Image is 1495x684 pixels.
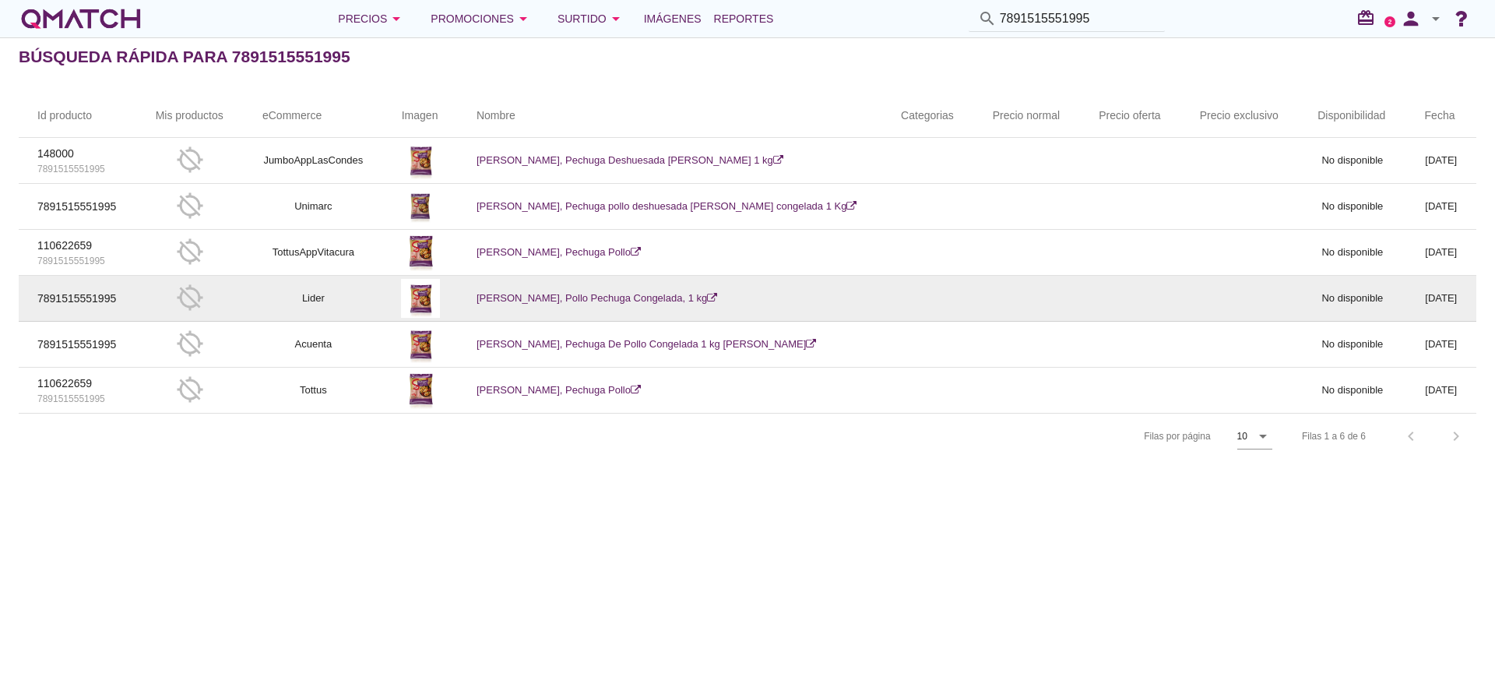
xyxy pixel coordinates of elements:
i: gps_off [176,146,204,174]
a: [PERSON_NAME], Pechuga Deshuesada [PERSON_NAME] 1 kg [477,154,783,166]
text: 2 [1388,18,1392,25]
span: Imágenes [644,9,702,28]
input: Buscar productos [1000,6,1156,31]
p: 110622659 [37,375,118,392]
p: 7891515551995 [37,162,118,176]
td: No disponible [1299,276,1405,322]
th: Mis productos: Not sorted. [137,94,244,138]
td: Lider [244,276,383,322]
th: Precio oferta: Not sorted. [1080,94,1180,138]
th: Precio normal: Not sorted. [974,94,1081,138]
td: [DATE] [1406,230,1476,276]
div: Surtido [558,9,625,28]
p: 7891515551995 [37,254,118,268]
span: Reportes [714,9,774,28]
td: JumboAppLasCondes [244,138,383,184]
i: gps_off [176,330,204,358]
th: eCommerce: Not sorted. [244,94,383,138]
th: Disponibilidad: Not sorted. [1299,94,1405,138]
td: No disponible [1299,138,1405,184]
div: Precios [338,9,406,28]
a: [PERSON_NAME], Pechuga De Pollo Congelada 1 kg [PERSON_NAME] [477,338,816,350]
td: Tottus [244,368,383,414]
div: Promociones [431,9,533,28]
a: Reportes [708,3,780,34]
p: 148000 [37,146,118,162]
a: [PERSON_NAME], Pollo Pechuga Congelada, 1 kg [477,292,717,304]
i: search [978,9,997,28]
i: gps_off [176,284,204,312]
td: [DATE] [1406,276,1476,322]
td: No disponible [1299,368,1405,414]
th: Categorias: Not sorted. [882,94,974,138]
td: No disponible [1299,230,1405,276]
p: 7891515551995 [37,337,118,353]
button: Surtido [545,3,638,34]
td: No disponible [1299,322,1405,368]
a: white-qmatch-logo [19,3,143,34]
td: TottusAppVitacura [244,230,383,276]
td: [DATE] [1406,184,1476,230]
i: gps_off [176,375,204,404]
div: Filas por página [988,414,1272,459]
td: Acuenta [244,322,383,368]
i: arrow_drop_down [514,9,533,28]
td: [DATE] [1406,322,1476,368]
button: Precios [325,3,418,34]
a: [PERSON_NAME], Pechuga Pollo [477,246,641,258]
td: [DATE] [1406,138,1476,184]
h2: Búsqueda rápida para 7891515551995 [19,44,350,69]
th: Imagen: Not sorted. [383,94,458,138]
i: arrow_drop_down [1426,9,1445,28]
th: Fecha: Not sorted. [1406,94,1476,138]
th: Id producto: Not sorted. [19,94,137,138]
i: gps_off [176,238,204,266]
a: 2 [1384,16,1395,27]
i: arrow_drop_down [607,9,625,28]
i: redeem [1356,9,1381,27]
a: Imágenes [638,3,708,34]
i: person [1395,8,1426,30]
i: gps_off [176,192,204,220]
p: 7891515551995 [37,392,118,406]
td: No disponible [1299,184,1405,230]
td: [DATE] [1406,368,1476,414]
i: arrow_drop_down [387,9,406,28]
a: [PERSON_NAME], Pechuga pollo deshuesada [PERSON_NAME] congelada 1 Kg [477,200,857,212]
td: Unimarc [244,184,383,230]
i: arrow_drop_down [1254,427,1272,446]
div: 10 [1237,429,1247,443]
div: Filas 1 a 6 de 6 [1302,429,1366,443]
p: 110622659 [37,238,118,254]
a: [PERSON_NAME], Pechuga Pollo [477,384,641,396]
th: Nombre: Not sorted. [458,94,882,138]
p: 7891515551995 [37,291,118,307]
button: Promociones [418,3,545,34]
p: 7891515551995 [37,199,118,215]
th: Precio exclusivo: Not sorted. [1181,94,1300,138]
